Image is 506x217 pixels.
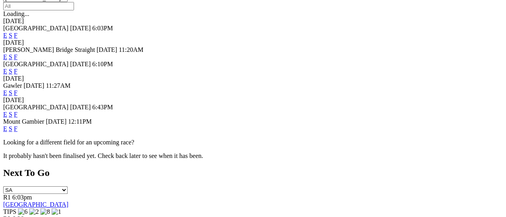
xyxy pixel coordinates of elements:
[92,25,113,32] span: 6:03PM
[46,118,67,125] span: [DATE]
[3,10,29,17] span: Loading...
[92,61,113,67] span: 6:10PM
[3,53,7,60] a: E
[119,46,144,53] span: 11:20AM
[3,18,503,25] div: [DATE]
[40,208,50,215] img: 8
[9,32,12,39] a: S
[14,111,18,118] a: F
[3,89,7,96] a: E
[3,208,16,215] span: TIPS
[46,82,71,89] span: 11:27AM
[68,118,92,125] span: 12:11PM
[3,97,503,104] div: [DATE]
[3,25,68,32] span: [GEOGRAPHIC_DATA]
[14,32,18,39] a: F
[3,118,44,125] span: Mount Gambier
[9,89,12,96] a: S
[9,111,12,118] a: S
[3,2,74,10] input: Select date
[3,168,503,178] h2: Next To Go
[52,208,61,215] img: 1
[9,53,12,60] a: S
[3,68,7,75] a: E
[3,46,95,53] span: [PERSON_NAME] Bridge Straight
[14,53,18,60] a: F
[14,68,18,75] a: F
[70,25,91,32] span: [DATE]
[3,111,7,118] a: E
[92,104,113,110] span: 6:43PM
[3,125,7,132] a: E
[9,125,12,132] a: S
[70,61,91,67] span: [DATE]
[3,82,22,89] span: Gawler
[12,194,32,201] span: 6:03pm
[18,208,28,215] img: 6
[3,194,11,201] span: R1
[24,82,44,89] span: [DATE]
[70,104,91,110] span: [DATE]
[3,104,68,110] span: [GEOGRAPHIC_DATA]
[29,208,39,215] img: 2
[14,125,18,132] a: F
[14,89,18,96] a: F
[3,75,503,82] div: [DATE]
[96,46,117,53] span: [DATE]
[3,32,7,39] a: E
[9,68,12,75] a: S
[3,61,68,67] span: [GEOGRAPHIC_DATA]
[3,139,503,146] p: Looking for a different field for an upcoming race?
[3,39,503,46] div: [DATE]
[3,152,203,159] partial: It probably hasn't been finalised yet. Check back later to see when it has been.
[3,201,68,208] a: [GEOGRAPHIC_DATA]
